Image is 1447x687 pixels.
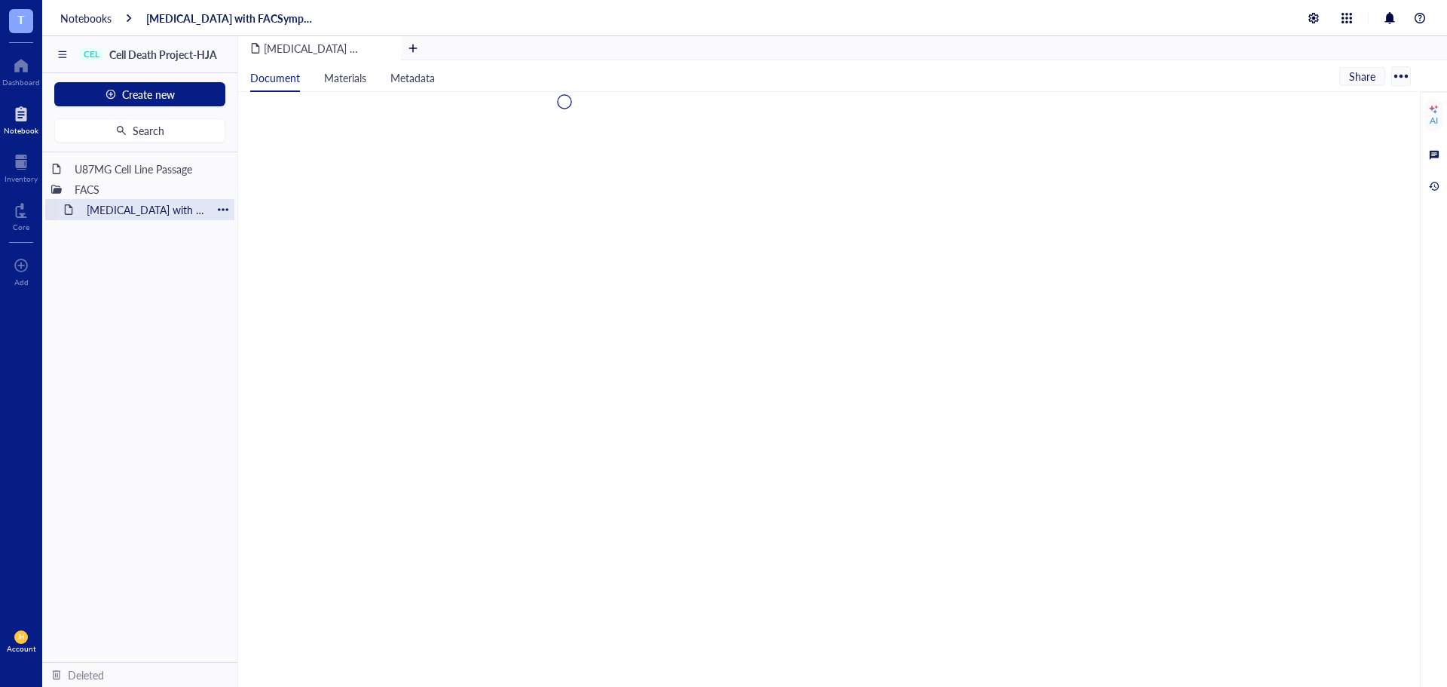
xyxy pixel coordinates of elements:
[109,47,217,62] span: Cell Death Project-HJA
[17,10,25,29] span: T
[1349,69,1375,83] span: Share
[4,126,38,135] div: Notebook
[68,667,104,683] div: Deleted
[54,118,225,143] button: Search
[68,158,228,179] div: U87MG Cell Line Passage
[324,70,366,85] span: Materials
[84,49,99,60] div: CEL
[17,633,25,641] span: JH
[2,54,40,87] a: Dashboard
[2,78,40,87] div: Dashboard
[250,70,300,85] span: Document
[54,82,225,106] button: Create new
[5,174,38,183] div: Inventory
[1339,67,1385,85] button: Share
[7,644,36,653] div: Account
[13,198,29,232] a: Core
[390,70,435,85] span: Metadata
[68,179,228,200] div: FACS
[146,11,317,25] a: [MEDICAL_DATA] with FACSymphonyA1
[133,124,164,136] span: Search
[5,150,38,183] a: Inventory
[60,11,112,25] a: Notebooks
[14,278,29,287] div: Add
[4,102,38,135] a: Notebook
[80,199,212,220] div: [MEDICAL_DATA] with FACSymphonyA1
[122,88,175,100] span: Create new
[13,222,29,232] div: Core
[1430,115,1438,127] div: AI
